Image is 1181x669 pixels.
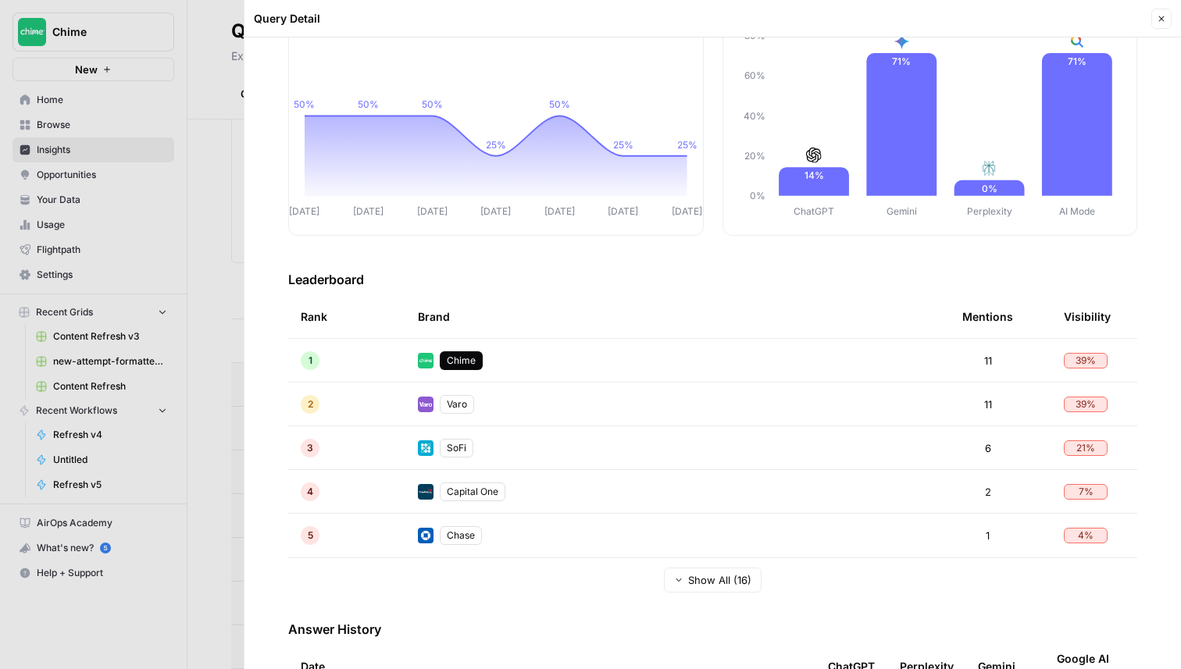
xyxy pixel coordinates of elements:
span: Show All (16) [688,572,751,588]
tspan: [DATE] [480,205,511,217]
img: mhv33baw7plipcpp00rsngv1nu95 [418,353,434,368]
img: e5fk9tiju2g891kiden7v1vts7yb [418,397,434,412]
tspan: [DATE] [608,205,638,217]
span: 5 [308,528,313,543]
h3: Leaderboard [288,270,1137,289]
text: 0% [981,183,997,194]
div: Query Detail [254,11,1147,27]
button: Show All (16) [664,568,762,592]
tspan: [DATE] [289,205,319,217]
text: 71% [892,55,911,67]
span: 11 [984,397,992,412]
span: 39 % [1076,354,1096,368]
tspan: [DATE] [672,205,702,217]
span: 2 [308,397,313,411]
span: 6 [985,440,991,456]
tspan: 40% [743,110,765,122]
tspan: 25% [613,139,633,151]
div: Chime [440,351,483,370]
div: Brand [418,295,937,338]
div: Mentions [962,295,1013,338]
img: 3vibx1q1sudvcbtbvr0vc6shfgz6 [418,440,434,456]
tspan: [DATE] [353,205,384,217]
span: 39 % [1076,397,1096,411]
tspan: 60% [744,70,765,82]
tspan: [DATE] [544,205,575,217]
div: Rank [301,295,327,338]
tspan: 50% [549,99,570,111]
div: Varo [440,395,474,414]
span: 21 % [1076,441,1095,455]
img: coj8e531q0s3ia02g5lp8nelrgng [418,528,434,543]
tspan: 50% [294,99,315,111]
tspan: [DATE] [417,205,448,217]
tspan: ChatGPT [794,205,834,217]
span: 1 [309,354,312,368]
tspan: 25% [486,139,506,151]
tspan: Perplexity [966,205,1012,217]
tspan: Gemini [887,205,917,217]
span: 4 [307,485,313,499]
div: Capital One [440,482,505,501]
span: 2 [985,484,991,500]
tspan: 50% [358,99,379,111]
span: 4 % [1078,528,1094,543]
span: 11 [984,353,992,368]
span: 3 [307,441,313,455]
div: SoFi [440,439,473,457]
tspan: 80% [744,30,765,41]
text: 71% [1068,55,1086,67]
text: 14% [804,169,823,181]
span: 7 % [1079,485,1094,499]
tspan: 50% [422,99,443,111]
h3: Answer History [288,620,1137,639]
div: Visibility [1064,295,1111,338]
div: Chase [440,526,482,545]
tspan: AI Mode [1059,205,1095,217]
span: 1 [986,528,990,543]
tspan: 25% [677,139,698,151]
img: 055fm6kq8b5qbl7l3b1dn18gw8jg [418,484,434,500]
tspan: 0% [749,190,765,201]
tspan: 20% [744,150,765,162]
